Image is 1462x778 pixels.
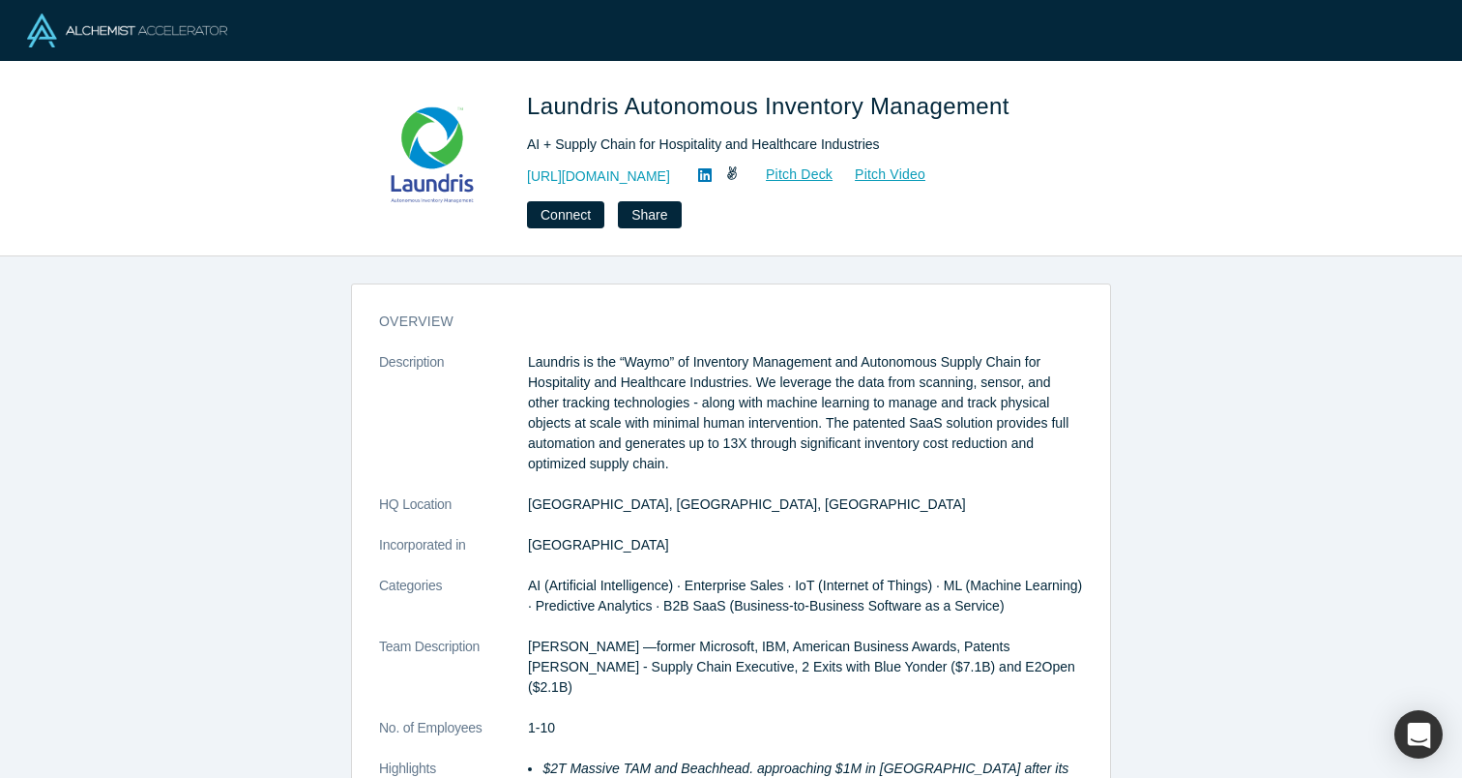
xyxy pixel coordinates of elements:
h3: overview [379,312,1056,332]
dd: [GEOGRAPHIC_DATA] [528,535,1083,555]
a: Pitch Deck [745,164,833,186]
button: Connect [527,201,604,228]
dt: Categories [379,576,528,637]
dt: Description [379,352,528,494]
dt: No. of Employees [379,718,528,759]
span: AI (Artificial Intelligence) · Enterprise Sales · IoT (Internet of Things) · ML (Machine Learning... [528,578,1082,613]
dt: Incorporated in [379,535,528,576]
p: Laundris is the “Waymo” of Inventory Management and Autonomous Supply Chain for Hospitality and H... [528,352,1083,474]
dt: HQ Location [379,494,528,535]
img: Laundris Autonomous Inventory Management's Logo [365,89,500,224]
img: Alchemist Logo [27,14,227,47]
dd: 1-10 [528,718,1083,738]
span: Laundris Autonomous Inventory Management [527,93,1016,119]
div: AI + Supply Chain for Hospitality and Healthcare Industries [527,135,1068,155]
a: [URL][DOMAIN_NAME] [527,166,670,187]
dd: [GEOGRAPHIC_DATA], [GEOGRAPHIC_DATA], [GEOGRAPHIC_DATA] [528,494,1083,515]
dt: Team Description [379,637,528,718]
a: Pitch Video [833,164,926,186]
p: [PERSON_NAME] —former Microsoft, IBM, American Business Awards, Patents [PERSON_NAME] - Supply Ch... [528,637,1083,698]
button: Share [618,201,681,228]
